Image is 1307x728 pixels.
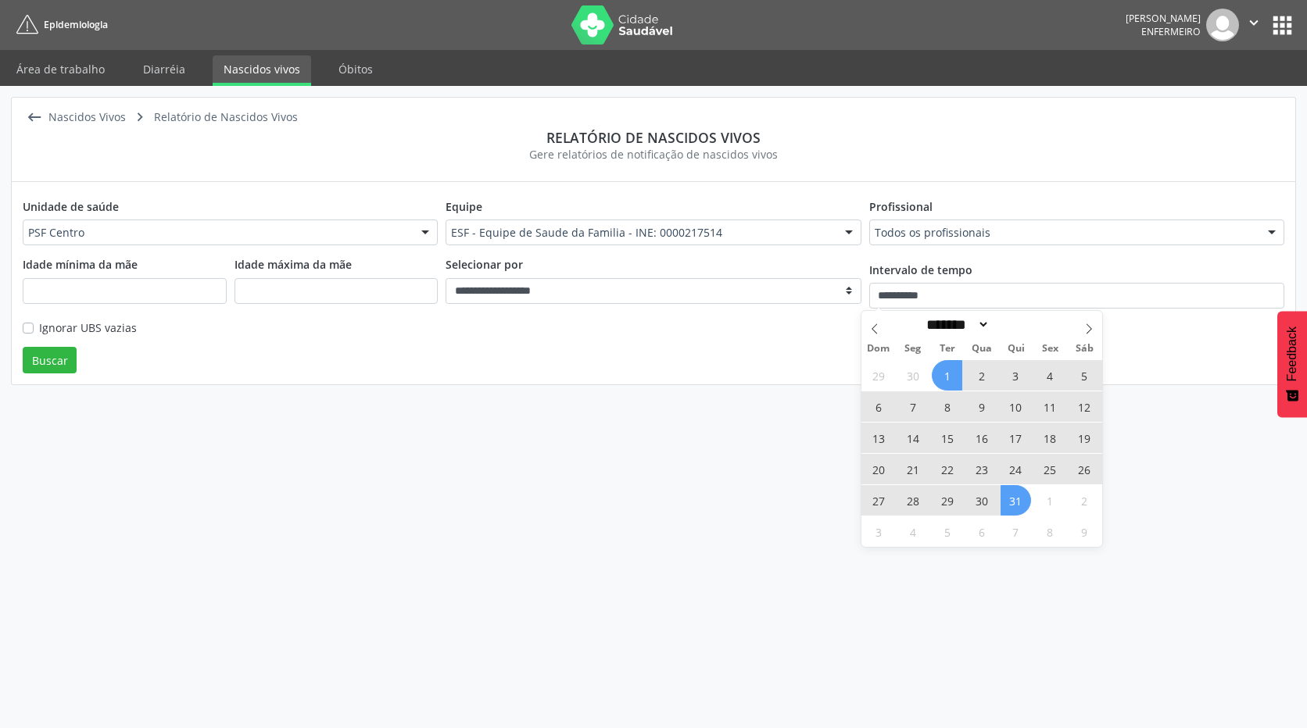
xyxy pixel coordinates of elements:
[861,344,896,354] span: Dom
[863,360,893,391] span: Junho 29, 2025
[132,55,196,83] a: Diarréia
[897,454,928,484] span: Julho 21, 2025
[1035,391,1065,422] span: Julho 11, 2025
[1001,423,1031,453] span: Julho 17, 2025
[446,256,861,277] legend: Selecionar por
[897,423,928,453] span: Julho 14, 2025
[1277,311,1307,417] button: Feedback - Mostrar pesquisa
[23,129,1284,146] div: Relatório de nascidos vivos
[966,423,997,453] span: Julho 16, 2025
[1239,9,1269,41] button: 
[451,225,829,241] span: ESF - Equipe de Saude da Familia - INE: 0000217514
[44,18,108,31] span: Epidemiologia
[990,316,1041,333] input: Year
[128,106,300,129] a:  Relatório de Nascidos Vivos
[999,344,1033,354] span: Qui
[932,454,962,484] span: Julho 22, 2025
[966,485,997,516] span: Julho 30, 2025
[932,485,962,516] span: Julho 29, 2025
[1069,516,1100,547] span: Agosto 9, 2025
[1068,344,1102,354] span: Sáb
[39,319,137,336] label: Ignorar UBS vazias
[1035,516,1065,547] span: Agosto 8, 2025
[966,454,997,484] span: Julho 23, 2025
[966,516,997,547] span: Agosto 6, 2025
[1035,454,1065,484] span: Julho 25, 2025
[869,193,933,219] label: Profissional
[896,344,930,354] span: Seg
[446,193,482,219] label: Equipe
[213,55,311,86] a: Nascidos vivos
[23,106,45,129] i: 
[1069,485,1100,516] span: Agosto 2, 2025
[897,360,928,391] span: Junho 30, 2025
[932,360,962,391] span: Julho 1, 2025
[897,485,928,516] span: Julho 28, 2025
[1069,360,1100,391] span: Julho 5, 2025
[5,55,116,83] a: Área de trabalho
[875,225,1252,241] span: Todos os profissionais
[869,256,972,283] label: Intervalo de tempo
[1069,391,1100,422] span: Julho 12, 2025
[1035,360,1065,391] span: Julho 4, 2025
[1001,516,1031,547] span: Agosto 7, 2025
[1269,12,1296,39] button: apps
[23,193,119,219] label: Unidade de saúde
[1001,391,1031,422] span: Julho 10, 2025
[1033,344,1068,354] span: Sex
[932,391,962,422] span: Julho 8, 2025
[966,360,997,391] span: Julho 2, 2025
[23,106,128,129] a:  Nascidos Vivos
[1001,360,1031,391] span: Julho 3, 2025
[932,516,962,547] span: Agosto 5, 2025
[863,454,893,484] span: Julho 20, 2025
[1206,9,1239,41] img: img
[1001,485,1031,516] span: Julho 31, 2025
[1141,25,1201,38] span: Enfermeiro
[930,344,965,354] span: Ter
[863,423,893,453] span: Julho 13, 2025
[151,106,300,129] div: Relatório de Nascidos Vivos
[235,256,439,277] legend: Idade máxima da mãe
[1035,423,1065,453] span: Julho 18, 2025
[863,391,893,422] span: Julho 6, 2025
[328,55,384,83] a: Óbitos
[1035,485,1065,516] span: Agosto 1, 2025
[1069,423,1100,453] span: Julho 19, 2025
[1069,454,1100,484] span: Julho 26, 2025
[11,12,108,37] a: Epidemiologia
[1285,327,1299,381] span: Feedback
[23,347,77,373] button: Buscar
[28,225,406,241] span: PSF Centro
[23,146,1284,162] div: Gere relatórios de notificação de nascidos vivos
[932,423,962,453] span: Julho 15, 2025
[863,516,893,547] span: Agosto 3, 2025
[922,316,990,333] select: Month
[965,344,999,354] span: Qua
[1126,12,1201,25] div: [PERSON_NAME]
[1245,14,1262,31] i: 
[863,485,893,516] span: Julho 27, 2025
[45,106,128,129] div: Nascidos Vivos
[897,391,928,422] span: Julho 7, 2025
[897,516,928,547] span: Agosto 4, 2025
[23,256,227,277] legend: Idade mínima da mãe
[128,106,151,129] i: 
[966,391,997,422] span: Julho 9, 2025
[1001,454,1031,484] span: Julho 24, 2025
